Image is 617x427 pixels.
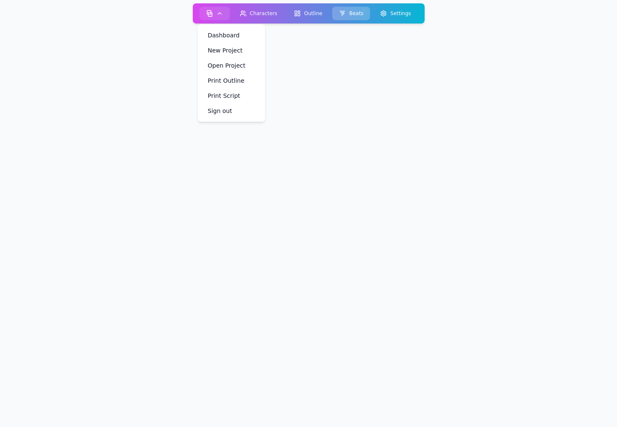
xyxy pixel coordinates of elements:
[372,5,419,22] a: Settings
[233,7,284,20] button: Characters
[201,73,261,88] a: Print Outline
[231,5,286,22] a: Characters
[331,5,372,22] a: Beats
[201,103,261,118] a: Sign out
[201,88,261,103] a: Print Script
[287,7,329,20] button: Outline
[332,7,370,20] button: Beats
[201,28,261,43] a: Dashboard
[373,7,417,20] button: Settings
[201,43,261,58] a: New Project
[206,10,213,17] img: storyboard
[201,58,261,73] a: Open Project
[286,5,331,22] a: Outline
